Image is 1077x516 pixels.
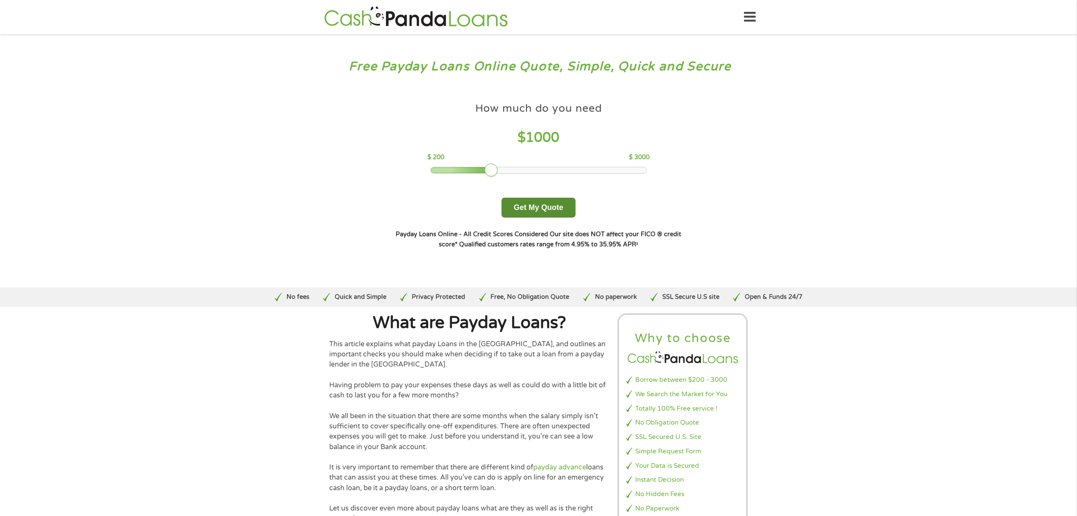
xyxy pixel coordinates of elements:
[626,489,740,499] li: No Hidden Fees
[475,102,602,116] h4: How much do you need
[427,129,650,146] h4: $
[626,475,740,485] li: Instant Decision
[626,504,740,513] li: No Paperwork
[526,130,559,146] span: 1000
[626,375,740,385] li: Borrow between $200 - 3000
[533,463,586,472] a: payday advance
[329,462,610,493] p: It is very important to remember that there are different kind of loans that can assist you at th...
[329,339,610,370] p: This article explains what payday Loans in the [GEOGRAPHIC_DATA], and outlines an important check...
[322,5,510,29] img: GetLoanNow Logo
[501,198,576,218] button: Get My Quote
[412,292,465,302] p: Privacy Protected
[595,292,637,302] p: No paperwork
[25,59,1053,75] h3: Free Payday Loans Online Quote, Simple, Quick and Secure
[626,389,740,399] li: We Search the Market for You
[490,292,569,302] p: Free, No Obligation Quote
[626,404,740,414] li: Totally 100% Free service !
[396,231,548,238] strong: Payday Loans Online - All Credit Scores Considered
[626,432,740,442] li: SSL Secured U.S. Site
[626,447,740,456] li: Simple Request Form
[629,153,650,162] p: $ 3000
[459,241,638,248] strong: Qualified customers rates range from 4.95% to 35.95% APR¹
[329,411,610,452] p: We all been in the situation that there are some months when the salary simply isn’t sufficient t...
[626,461,740,471] li: Your Data is Secured
[626,331,740,346] h2: Why to choose
[329,380,610,401] p: Having problem to pay your expenses these days as well as could do with a little bit of cash to l...
[745,292,802,302] p: Open & Funds 24/7
[427,153,444,162] p: $ 200
[335,292,386,302] p: Quick and Simple
[626,418,740,428] li: No Obligation Quote
[662,292,719,302] p: SSL Secure U.S site
[286,292,309,302] p: No fees
[329,315,610,331] h1: What are Payday Loans?
[439,231,681,248] strong: Our site does NOT affect your FICO ® credit score*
